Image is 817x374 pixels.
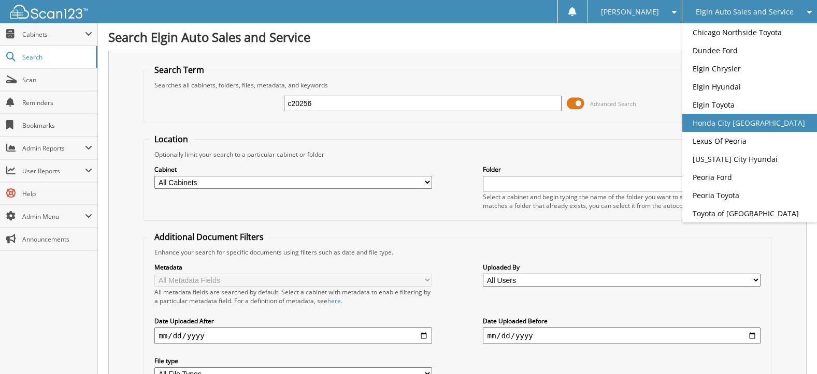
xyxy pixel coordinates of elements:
[682,59,817,78] a: Elgin Chrysler
[149,64,209,76] legend: Search Term
[22,212,85,221] span: Admin Menu
[682,204,817,222] a: Toyota of [GEOGRAPHIC_DATA]
[154,165,432,174] label: Cabinet
[149,133,193,145] legend: Location
[682,168,817,186] a: Peoria Ford
[154,356,432,365] label: File type
[682,150,817,168] a: [US_STATE] City Hyundai
[22,30,85,39] span: Cabinets
[22,76,92,84] span: Scan
[483,192,760,210] div: Select a cabinet and begin typing the name of the folder you want to search in. If the name match...
[149,81,765,89] div: Searches all cabinets, folders, files, metadata, and keywords
[682,132,817,150] a: Lexus Of Peoria
[154,288,432,305] div: All metadata fields are searched by default. Select a cabinet with metadata to enable filtering b...
[682,96,817,114] a: Elgin Toyota
[154,317,432,325] label: Date Uploaded After
[154,327,432,344] input: start
[483,165,760,174] label: Folder
[682,23,817,41] a: Chicago Northside Toyota
[682,114,817,132] a: Honda City [GEOGRAPHIC_DATA]
[22,144,85,153] span: Admin Reports
[22,167,85,175] span: User Reports
[22,53,91,62] span: Search
[682,186,817,204] a: Peoria Toyota
[483,327,760,344] input: end
[10,5,88,19] img: scan123-logo-white.svg
[327,296,341,305] a: here
[601,9,659,15] span: [PERSON_NAME]
[22,121,92,130] span: Bookmarks
[696,9,794,15] span: Elgin Auto Sales and Service
[590,100,636,108] span: Advanced Search
[149,231,269,243] legend: Additional Document Filters
[22,235,92,244] span: Announcements
[483,317,760,325] label: Date Uploaded Before
[682,78,817,96] a: Elgin Hyundai
[682,41,817,59] a: Dundee Ford
[149,248,765,257] div: Enhance your search for specific documents using filters such as date and file type.
[108,28,807,46] h1: Search Elgin Auto Sales and Service
[483,263,760,272] label: Uploaded By
[149,150,765,159] div: Optionally limit your search to a particular cabinet or folder
[154,263,432,272] label: Metadata
[22,189,92,198] span: Help
[22,98,92,107] span: Reminders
